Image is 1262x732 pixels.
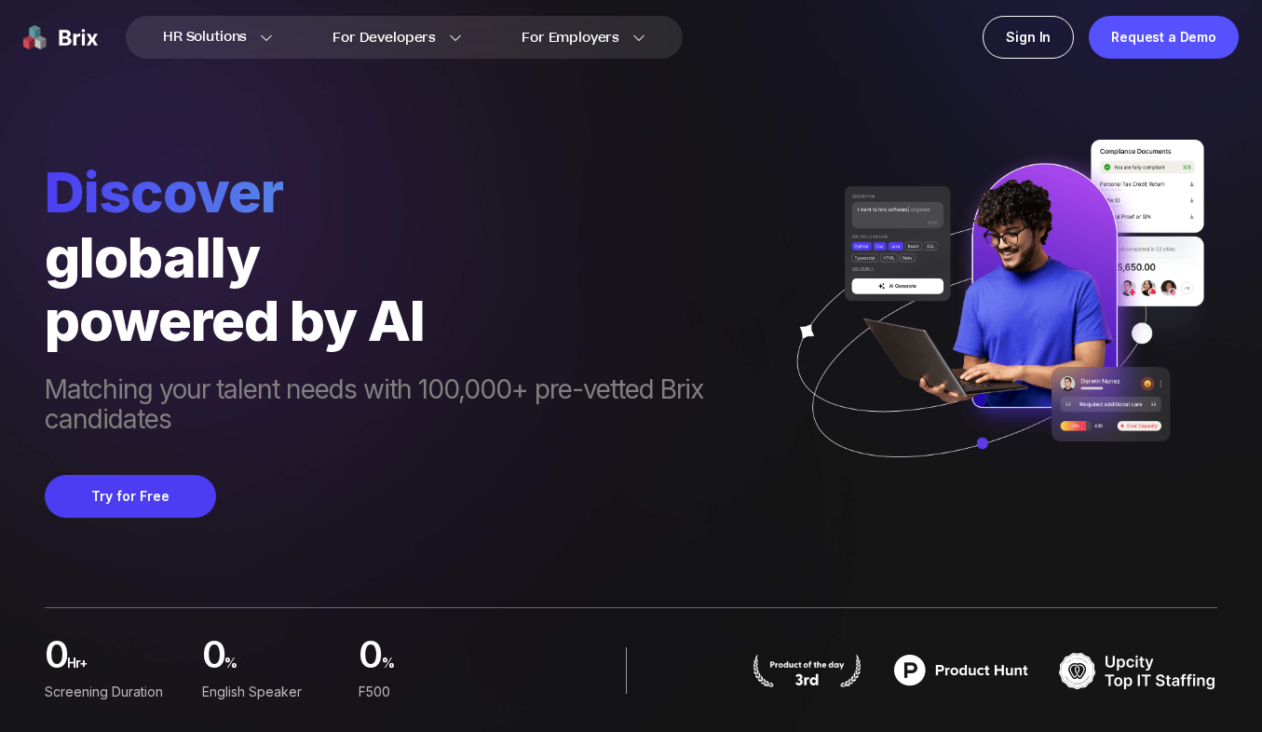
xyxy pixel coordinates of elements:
div: F500 [359,682,501,702]
span: % [224,648,344,688]
span: 0 [359,638,381,678]
span: Discover [45,158,773,225]
a: Request a Demo [1089,16,1239,59]
div: English Speaker [202,682,345,702]
span: 0 [202,638,224,678]
span: hr+ [67,648,186,688]
img: product hunt badge [751,654,863,687]
div: Screening duration [45,682,187,702]
img: ai generate [773,140,1217,496]
div: globally [45,225,773,289]
span: For Employers [522,28,619,47]
span: HR Solutions [163,22,247,52]
span: Matching your talent needs with 100,000+ pre-vetted Brix candidates [45,374,773,438]
div: powered by AI [45,289,773,352]
span: For Developers [332,28,436,47]
img: TOP IT STAFFING [1059,647,1217,694]
span: % [382,648,501,688]
button: Try for Free [45,475,216,518]
a: Sign In [983,16,1074,59]
img: product hunt badge [882,647,1040,694]
span: 0 [45,638,67,678]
